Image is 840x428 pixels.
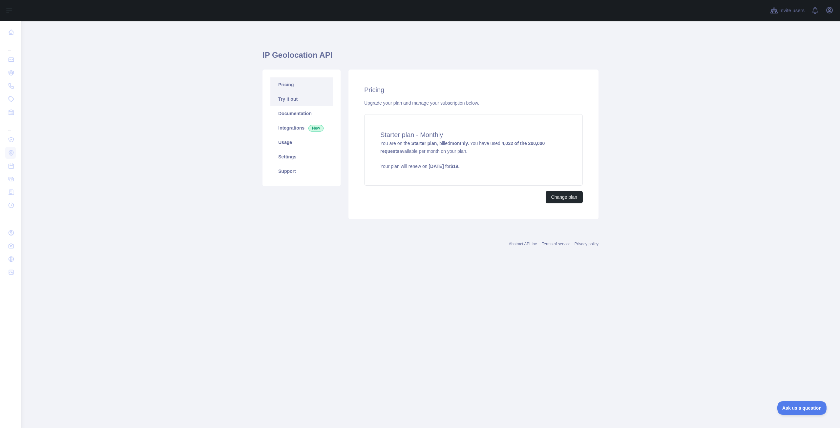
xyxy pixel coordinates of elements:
h2: Pricing [364,85,583,94]
h4: Starter plan - Monthly [380,130,567,139]
p: Your plan will renew on for [380,163,567,170]
button: Invite users [769,5,806,16]
a: Privacy policy [575,242,598,246]
a: Settings [270,150,333,164]
h1: IP Geolocation API [262,50,598,66]
span: New [308,125,324,132]
strong: $ 19 . [451,164,459,169]
div: ... [5,39,16,52]
iframe: Toggle Customer Support [777,401,827,415]
div: ... [5,213,16,226]
div: ... [5,119,16,132]
strong: Starter plan [411,141,437,146]
a: Abstract API Inc. [509,242,538,246]
a: Usage [270,135,333,150]
span: Invite users [779,7,805,14]
div: Upgrade your plan and manage your subscription below. [364,100,583,106]
button: Change plan [546,191,583,203]
strong: [DATE] [429,164,444,169]
a: Pricing [270,77,333,92]
a: Integrations New [270,121,333,135]
strong: monthly. [450,141,469,146]
span: You are on the , billed You have used available per month on your plan. [380,141,567,170]
a: Terms of service [542,242,570,246]
a: Support [270,164,333,178]
a: Documentation [270,106,333,121]
a: Try it out [270,92,333,106]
